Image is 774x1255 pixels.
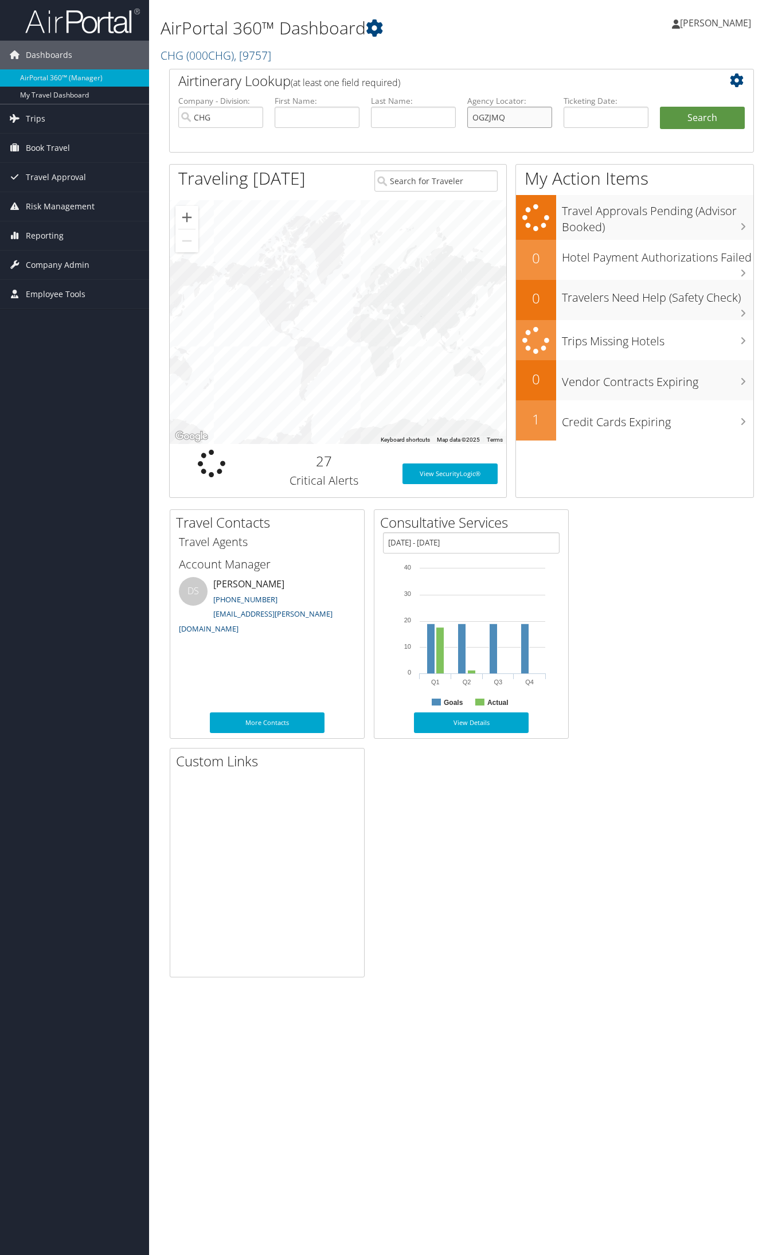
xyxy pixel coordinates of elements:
[263,451,385,471] h2: 27
[234,48,271,63] span: , [ 9757 ]
[176,751,364,771] h2: Custom Links
[26,163,86,192] span: Travel Approval
[404,564,411,571] tspan: 40
[680,17,751,29] span: [PERSON_NAME]
[374,170,497,192] input: Search for Traveler
[516,400,753,441] a: 1Credit Cards Expiring
[404,643,411,650] tspan: 10
[660,107,745,130] button: Search
[516,166,753,190] h1: My Action Items
[564,95,648,107] label: Ticketing Date:
[516,248,556,268] h2: 0
[25,7,140,34] img: airportal-logo.png
[26,192,95,221] span: Risk Management
[26,280,85,309] span: Employee Tools
[173,429,210,444] a: Open this area in Google Maps (opens a new window)
[487,436,503,443] a: Terms (opens in new tab)
[161,16,562,40] h1: AirPortal 360™ Dashboard
[263,473,385,489] h3: Critical Alerts
[179,609,333,634] a: [EMAIL_ADDRESS][PERSON_NAME][DOMAIN_NAME]
[161,48,271,63] a: CHG
[178,71,696,91] h2: Airtinerary Lookup
[179,534,355,550] h3: Travel Agents
[26,134,70,162] span: Book Travel
[186,48,234,63] span: ( 000CHG )
[178,95,263,107] label: Company - Division:
[210,712,325,733] a: More Contacts
[562,328,753,349] h3: Trips Missing Hotels
[467,95,552,107] label: Agency Locator:
[562,368,753,390] h3: Vendor Contracts Expiring
[516,280,753,320] a: 0Travelers Need Help (Safety Check)
[213,594,277,605] a: [PHONE_NUMBER]
[26,104,45,133] span: Trips
[672,6,763,40] a: [PERSON_NAME]
[179,556,355,572] h3: Account Manager
[275,95,359,107] label: First Name:
[562,244,753,266] h3: Hotel Payment Authorizations Failed
[26,221,64,250] span: Reporting
[173,577,361,638] li: [PERSON_NAME]
[516,410,556,429] h2: 1
[380,513,568,532] h2: Consultative Services
[175,229,198,252] button: Zoom out
[516,360,753,400] a: 0Vendor Contracts Expiring
[291,76,400,89] span: (at least one field required)
[562,408,753,430] h3: Credit Cards Expiring
[414,712,529,733] a: View Details
[179,577,208,606] div: DS
[26,251,89,279] span: Company Admin
[562,284,753,306] h3: Travelers Need Help (Safety Check)
[178,166,306,190] h1: Traveling [DATE]
[404,590,411,597] tspan: 30
[175,206,198,229] button: Zoom in
[516,369,556,389] h2: 0
[173,429,210,444] img: Google
[516,320,753,361] a: Trips Missing Hotels
[404,617,411,623] tspan: 20
[381,436,430,444] button: Keyboard shortcuts
[176,513,364,532] h2: Travel Contacts
[516,240,753,280] a: 0Hotel Payment Authorizations Failed
[487,699,509,707] text: Actual
[516,195,753,239] a: Travel Approvals Pending (Advisor Booked)
[494,679,503,685] text: Q3
[431,679,440,685] text: Q1
[371,95,456,107] label: Last Name:
[525,679,534,685] text: Q4
[408,669,411,676] tspan: 0
[26,41,72,69] span: Dashboards
[444,699,463,707] text: Goals
[463,679,471,685] text: Q2
[402,463,498,484] a: View SecurityLogic®
[516,289,556,308] h2: 0
[562,197,753,235] h3: Travel Approvals Pending (Advisor Booked)
[437,436,480,443] span: Map data ©2025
